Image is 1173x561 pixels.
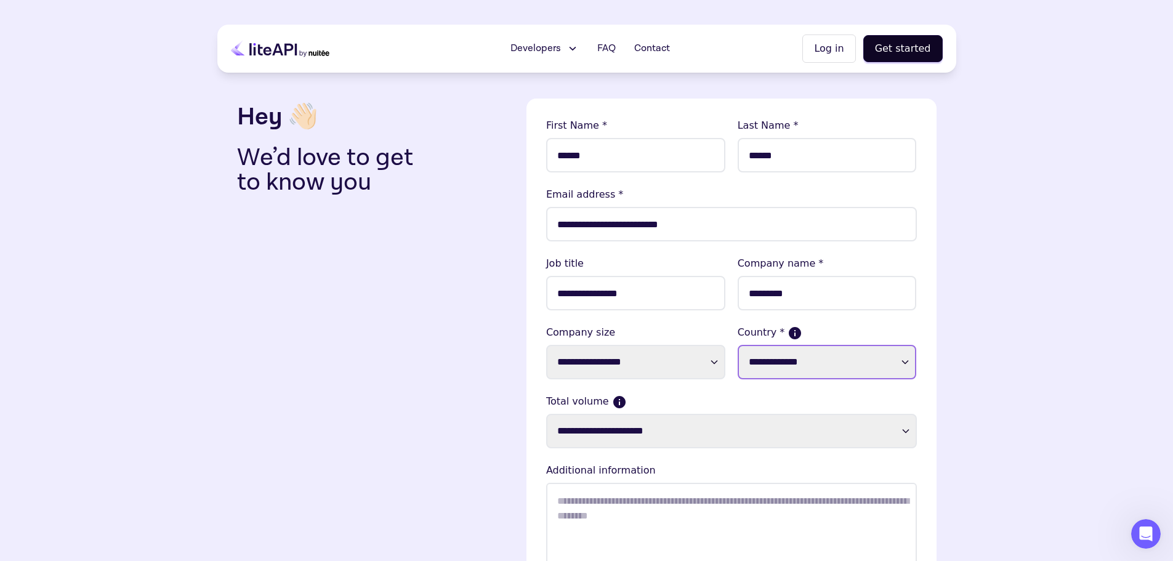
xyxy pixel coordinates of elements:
a: FAQ [590,36,623,61]
iframe: Intercom live chat [1131,519,1161,549]
lable: Email address * [546,187,917,202]
a: Contact [627,36,677,61]
label: Country * [738,325,917,340]
label: Company size [546,325,725,340]
lable: Last Name * [738,118,917,133]
label: Total volume [546,394,917,409]
lable: Company name * [738,256,917,271]
span: Contact [634,41,670,56]
button: Developers [503,36,586,61]
button: If more than one country, please select where the majority of your sales come from. [789,328,800,339]
p: We’d love to get to know you [237,145,433,195]
button: Current monthly volume your business makes in USD [614,397,625,408]
lable: First Name * [546,118,725,133]
h3: Hey 👋🏻 [237,99,517,135]
lable: Job title [546,256,725,271]
span: Developers [510,41,561,56]
button: Get started [863,35,943,62]
button: Log in [802,34,855,63]
lable: Additional information [546,463,917,478]
span: FAQ [597,41,616,56]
